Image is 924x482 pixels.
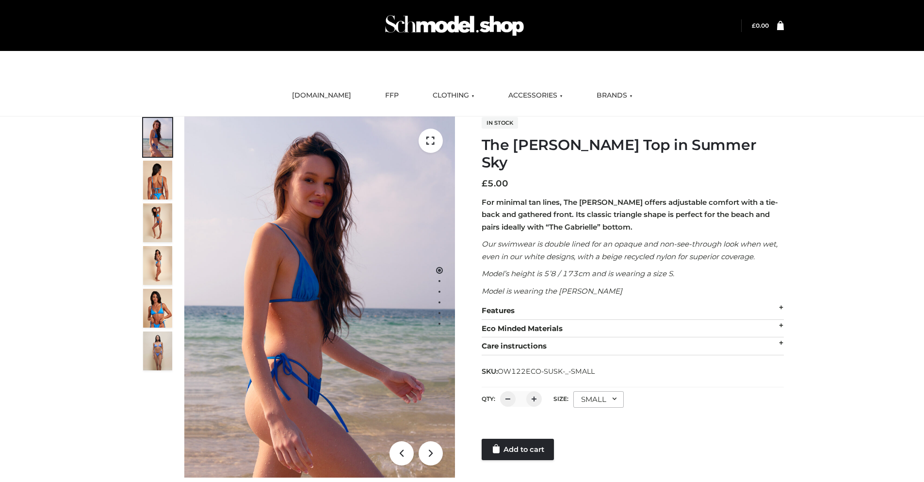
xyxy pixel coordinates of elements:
[498,367,595,376] span: OW122ECO-SUSK-_-SMALL
[425,85,482,106] a: CLOTHING
[752,22,769,29] a: £0.00
[482,439,554,460] a: Add to cart
[752,22,769,29] bdi: 0.00
[482,117,518,129] span: In stock
[482,136,784,171] h1: The [PERSON_NAME] Top in Summer Sky
[378,85,406,106] a: FFP
[382,6,527,45] img: Schmodel Admin 964
[482,320,784,338] div: Eco Minded Materials
[501,85,570,106] a: ACCESSORIES
[143,332,172,370] img: SSVC.jpg
[143,289,172,328] img: 2.Alex-top_CN-1-1-2.jpg
[143,203,172,242] img: 4.Alex-top_CN-1-1-2.jpg
[143,118,172,157] img: 1.Alex-top_SS-1_4464b1e7-c2c9-4e4b-a62c-58381cd673c0-1.jpg
[752,22,756,29] span: £
[589,85,640,106] a: BRANDS
[285,85,358,106] a: [DOMAIN_NAME]
[482,286,622,296] em: Model is wearing the [PERSON_NAME]
[482,178,487,189] span: £
[482,178,508,189] bdi: 5.00
[482,198,778,232] strong: For minimal tan lines, The [PERSON_NAME] offers adjustable comfort with a tie-back and gathered f...
[482,395,495,402] label: QTY:
[143,246,172,285] img: 3.Alex-top_CN-1-1-2.jpg
[553,395,568,402] label: Size:
[482,337,784,355] div: Care instructions
[573,391,624,408] div: SMALL
[143,161,172,199] img: 5.Alex-top_CN-1-1_1-1.jpg
[184,116,455,478] img: 1.Alex-top_SS-1_4464b1e7-c2c9-4e4b-a62c-58381cd673c0 (1)
[482,366,596,377] span: SKU:
[482,239,778,261] em: Our swimwear is double lined for an opaque and non-see-through look when wet, even in our white d...
[482,269,674,278] em: Model’s height is 5’8 / 173cm and is wearing a size S.
[482,302,784,320] div: Features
